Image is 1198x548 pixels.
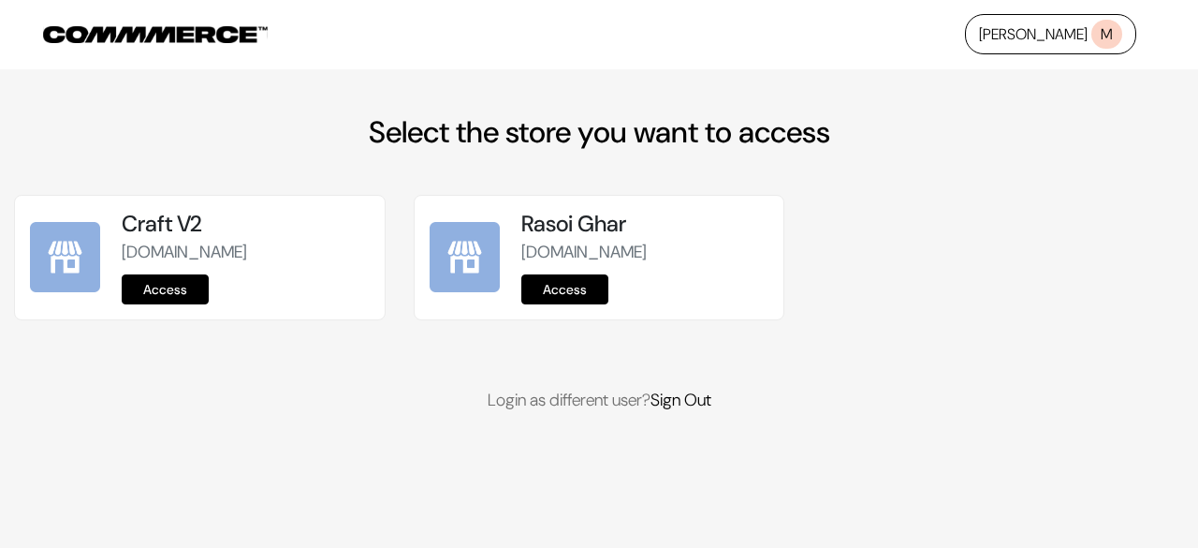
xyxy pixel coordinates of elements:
[965,14,1136,54] a: [PERSON_NAME]M
[122,211,369,238] h5: Craft V2
[521,274,608,304] a: Access
[1091,20,1122,49] span: M
[521,211,768,238] h5: Rasoi Ghar
[650,389,711,411] a: Sign Out
[43,26,268,43] img: COMMMERCE
[14,114,1184,150] h2: Select the store you want to access
[14,388,1184,413] p: Login as different user?
[122,240,369,265] p: [DOMAIN_NAME]
[521,240,768,265] p: [DOMAIN_NAME]
[122,274,209,304] a: Access
[30,222,100,292] img: Craft V2
[430,222,500,292] img: Rasoi Ghar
